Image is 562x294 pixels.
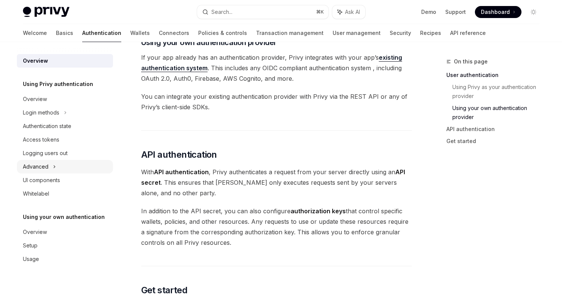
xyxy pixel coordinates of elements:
a: Using your own authentication provider [452,102,545,123]
a: Overview [17,54,113,68]
a: UI components [17,173,113,187]
div: Whitelabel [23,189,49,198]
span: With , Privy authenticates a request from your server directly using an . This ensures that [PERS... [141,167,412,198]
a: Overview [17,225,113,239]
span: You can integrate your existing authentication provider with Privy via the REST API or any of Pri... [141,91,412,112]
a: Policies & controls [198,24,247,42]
div: Usage [23,255,39,264]
a: Dashboard [475,6,521,18]
div: UI components [23,176,60,185]
div: Overview [23,95,47,104]
span: Ask AI [345,8,360,16]
div: Login methods [23,108,59,117]
a: User management [333,24,381,42]
a: API authentication [446,123,545,135]
button: Ask AI [332,5,365,19]
a: Wallets [130,24,150,42]
a: Security [390,24,411,42]
span: On this page [454,57,488,66]
strong: API authentication [154,168,209,176]
a: Whitelabel [17,187,113,201]
a: User authentication [446,69,545,81]
button: Search...⌘K [197,5,328,19]
span: Using your own authentication provider [141,37,277,48]
span: ⌘ K [316,9,324,15]
a: Setup [17,239,113,252]
a: Usage [17,252,113,266]
span: Dashboard [481,8,510,16]
div: Logging users out [23,149,68,158]
a: Welcome [23,24,47,42]
a: Recipes [420,24,441,42]
span: API authentication [141,149,217,161]
div: Access tokens [23,135,59,144]
h5: Using your own authentication [23,213,105,222]
button: Toggle dark mode [527,6,539,18]
a: Access tokens [17,133,113,146]
span: In addition to the API secret, you can also configure that control specific wallets, policies, an... [141,206,412,248]
strong: authorization keys [291,207,346,215]
a: Support [445,8,466,16]
a: API reference [450,24,486,42]
div: Overview [23,228,47,237]
div: Authentication state [23,122,71,131]
a: Authentication state [17,119,113,133]
div: Overview [23,56,48,65]
h5: Using Privy authentication [23,80,93,89]
a: Overview [17,92,113,106]
img: light logo [23,7,69,17]
span: If your app already has an authentication provider, Privy integrates with your app’s . This inclu... [141,52,412,84]
a: Logging users out [17,146,113,160]
div: Setup [23,241,38,250]
a: Transaction management [256,24,324,42]
a: Demo [421,8,436,16]
a: Authentication [82,24,121,42]
a: Get started [446,135,545,147]
a: Using Privy as your authentication provider [452,81,545,102]
div: Search... [211,8,232,17]
a: Basics [56,24,73,42]
a: Connectors [159,24,189,42]
div: Advanced [23,162,48,171]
